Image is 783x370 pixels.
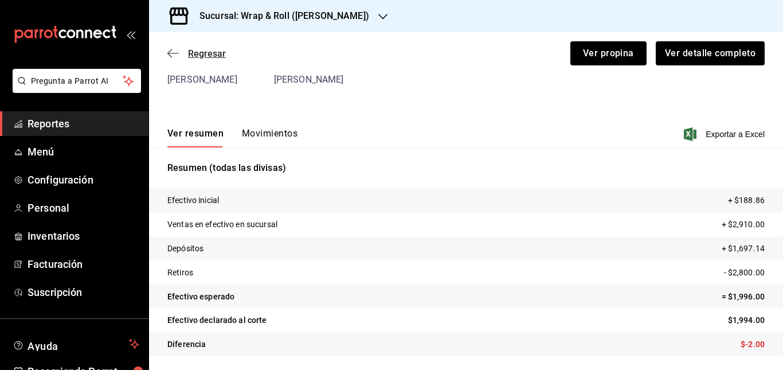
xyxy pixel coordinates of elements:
p: $-2.00 [741,338,765,350]
span: Menú [28,144,139,159]
span: Configuración [28,172,139,188]
h3: Sucursal: Wrap & Roll ([PERSON_NAME]) [190,9,369,23]
p: $1,994.00 [728,314,765,326]
span: Ayuda [28,337,124,351]
p: Retiros [167,267,193,279]
p: Diferencia [167,338,206,350]
p: Resumen (todas las divisas) [167,161,765,175]
p: Ventas en efectivo en sucursal [167,219,277,231]
span: Personal [28,200,139,216]
button: Regresar [167,48,226,59]
p: + $188.86 [728,194,765,207]
p: Efectivo inicial [167,194,219,207]
p: = $1,996.00 [722,291,765,303]
span: Reportes [28,116,139,131]
p: + $2,910.00 [722,219,765,231]
a: Pregunta a Parrot AI [8,83,141,95]
button: Exportar a Excel [686,127,765,141]
span: Suscripción [28,285,139,300]
span: [PERSON_NAME] [167,74,237,85]
button: Pregunta a Parrot AI [13,69,141,93]
p: - $2,800.00 [724,267,765,279]
button: Ver detalle completo [656,41,765,65]
span: Facturación [28,256,139,272]
p: Efectivo declarado al corte [167,314,267,326]
span: Inventarios [28,228,139,244]
p: + $1,697.14 [722,243,765,255]
button: open_drawer_menu [126,30,135,39]
button: Ver resumen [167,128,224,147]
span: [PERSON_NAME] [274,74,344,85]
button: Ver propina [570,41,647,65]
span: Regresar [188,48,226,59]
p: Depósitos [167,243,203,255]
p: Efectivo esperado [167,291,234,303]
span: Pregunta a Parrot AI [31,75,123,87]
div: navigation tabs [167,128,297,147]
button: Movimientos [242,128,297,147]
